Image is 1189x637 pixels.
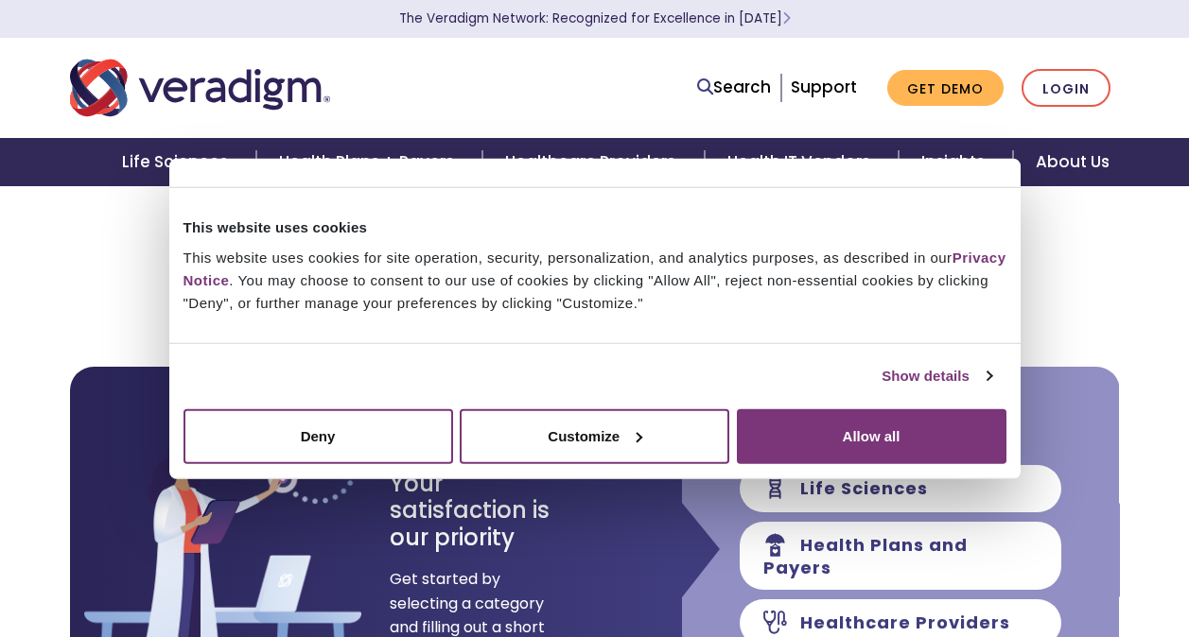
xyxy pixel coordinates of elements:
button: Allow all [737,408,1006,463]
h3: Your satisfaction is our priority [390,471,584,552]
a: Get Demo [887,70,1004,107]
img: Veradigm logo [70,57,330,119]
a: Show details [882,365,991,387]
a: The Veradigm Network: Recognized for Excellence in [DATE]Learn More [399,9,791,27]
a: Life Sciences [99,138,256,186]
a: Login [1022,69,1110,108]
h2: How Can We Assist You [DATE]? [70,231,1120,263]
button: Deny [184,408,453,463]
a: About Us [1013,138,1132,186]
a: Search [697,75,771,100]
a: Healthcare Providers [482,138,704,186]
a: Privacy Notice [184,249,1006,287]
span: Learn More [782,9,791,27]
div: This website uses cookies [184,216,1006,239]
button: Customize [460,408,729,463]
a: Health IT Vendors [705,138,899,186]
div: This website uses cookies for site operation, security, personalization, and analytics purposes, ... [184,246,1006,314]
a: Support [791,76,857,98]
a: Health Plans + Payers [256,138,482,186]
a: Insights [899,138,1013,186]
